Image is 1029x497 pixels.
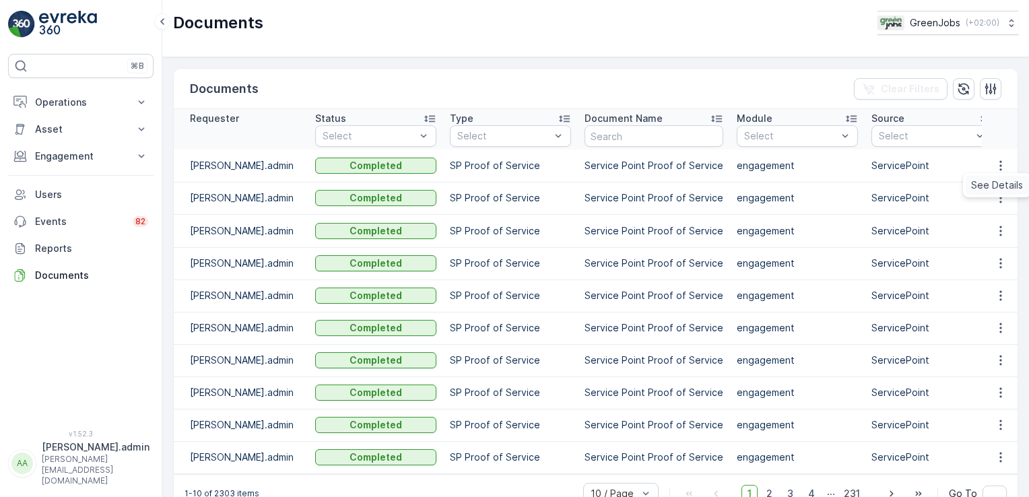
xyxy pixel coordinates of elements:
[585,418,723,432] p: Service Point Proof of Service
[450,257,571,270] p: SP Proof of Service
[877,15,904,30] img: Green_Jobs_Logo.png
[8,235,154,262] a: Reports
[457,129,550,143] p: Select
[190,159,302,172] p: [PERSON_NAME].admin
[737,321,858,335] p: engagement
[585,257,723,270] p: Service Point Proof of Service
[585,321,723,335] p: Service Point Proof of Service
[450,321,571,335] p: SP Proof of Service
[190,386,302,399] p: [PERSON_NAME].admin
[350,191,402,205] p: Completed
[585,159,723,172] p: Service Point Proof of Service
[350,451,402,464] p: Completed
[190,79,259,98] p: Documents
[966,18,999,28] p: ( +02:00 )
[11,453,33,474] div: AA
[315,320,436,336] button: Completed
[315,112,346,125] p: Status
[8,89,154,116] button: Operations
[879,129,972,143] p: Select
[8,116,154,143] button: Asset
[350,224,402,238] p: Completed
[315,449,436,465] button: Completed
[737,354,858,367] p: engagement
[8,181,154,208] a: Users
[854,78,948,100] button: Clear Filters
[910,16,960,30] p: GreenJobs
[737,451,858,464] p: engagement
[450,112,473,125] p: Type
[350,257,402,270] p: Completed
[737,224,858,238] p: engagement
[131,61,144,71] p: ⌘B
[737,159,858,172] p: engagement
[737,257,858,270] p: engagement
[737,289,858,302] p: engagement
[190,354,302,367] p: [PERSON_NAME].admin
[881,82,939,96] p: Clear Filters
[585,191,723,205] p: Service Point Proof of Service
[350,386,402,399] p: Completed
[35,123,127,136] p: Asset
[8,440,154,486] button: AA[PERSON_NAME].admin[PERSON_NAME][EMAIL_ADDRESS][DOMAIN_NAME]
[35,150,127,163] p: Engagement
[190,289,302,302] p: [PERSON_NAME].admin
[744,129,837,143] p: Select
[877,11,1018,35] button: GreenJobs(+02:00)
[35,96,127,109] p: Operations
[450,386,571,399] p: SP Proof of Service
[871,386,993,399] p: ServicePoint
[737,191,858,205] p: engagement
[135,216,145,227] p: 82
[190,257,302,270] p: [PERSON_NAME].admin
[173,12,263,34] p: Documents
[450,224,571,238] p: SP Proof of Service
[42,440,150,454] p: [PERSON_NAME].admin
[871,451,993,464] p: ServicePoint
[737,386,858,399] p: engagement
[35,269,148,282] p: Documents
[8,262,154,289] a: Documents
[450,191,571,205] p: SP Proof of Service
[871,257,993,270] p: ServicePoint
[315,223,436,239] button: Completed
[35,242,148,255] p: Reports
[737,112,772,125] p: Module
[450,159,571,172] p: SP Proof of Service
[871,159,993,172] p: ServicePoint
[585,386,723,399] p: Service Point Proof of Service
[871,418,993,432] p: ServicePoint
[350,289,402,302] p: Completed
[315,158,436,174] button: Completed
[8,208,154,235] a: Events82
[871,191,993,205] p: ServicePoint
[585,289,723,302] p: Service Point Proof of Service
[35,188,148,201] p: Users
[42,454,150,486] p: [PERSON_NAME][EMAIL_ADDRESS][DOMAIN_NAME]
[585,125,723,147] input: Search
[966,176,1028,195] a: See Details
[190,191,302,205] p: [PERSON_NAME].admin
[737,418,858,432] p: engagement
[190,224,302,238] p: [PERSON_NAME].admin
[8,11,35,38] img: logo
[315,288,436,304] button: Completed
[190,418,302,432] p: [PERSON_NAME].admin
[585,112,663,125] p: Document Name
[350,321,402,335] p: Completed
[35,215,125,228] p: Events
[971,178,1023,192] span: See Details
[585,224,723,238] p: Service Point Proof of Service
[871,289,993,302] p: ServicePoint
[8,430,154,438] span: v 1.52.3
[585,354,723,367] p: Service Point Proof of Service
[871,354,993,367] p: ServicePoint
[190,451,302,464] p: [PERSON_NAME].admin
[190,321,302,335] p: [PERSON_NAME].admin
[315,352,436,368] button: Completed
[315,190,436,206] button: Completed
[450,289,571,302] p: SP Proof of Service
[350,418,402,432] p: Completed
[450,354,571,367] p: SP Proof of Service
[871,112,904,125] p: Source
